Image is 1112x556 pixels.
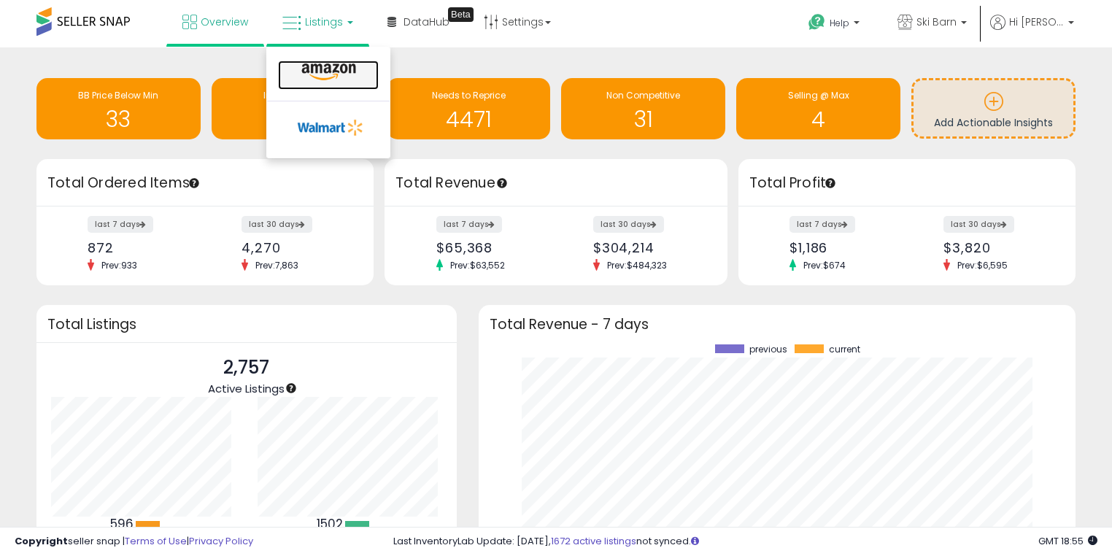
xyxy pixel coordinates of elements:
[443,259,512,271] span: Prev: $63,552
[691,536,699,546] i: Click here to read more about un-synced listings.
[212,78,376,139] a: Inventory Age 105
[219,107,368,131] h1: 105
[789,240,896,255] div: $1,186
[824,177,837,190] div: Tooltip anchor
[943,216,1014,233] label: last 30 days
[88,240,194,255] div: 872
[317,515,343,533] b: 1502
[551,534,636,548] a: 1672 active listings
[606,89,680,101] span: Non Competitive
[593,216,664,233] label: last 30 days
[47,319,446,330] h3: Total Listings
[15,535,253,549] div: seller snap | |
[950,259,1015,271] span: Prev: $6,595
[600,259,674,271] span: Prev: $484,323
[208,354,285,382] p: 2,757
[736,78,900,139] a: Selling @ Max 4
[495,177,509,190] div: Tooltip anchor
[830,17,849,29] span: Help
[15,534,68,548] strong: Copyright
[305,15,343,29] span: Listings
[110,515,134,533] b: 596
[394,107,544,131] h1: 4471
[808,13,826,31] i: Get Help
[125,534,187,548] a: Terms of Use
[934,115,1053,130] span: Add Actionable Insights
[796,259,853,271] span: Prev: $674
[44,107,193,131] h1: 33
[797,2,874,47] a: Help
[749,344,787,355] span: previous
[395,173,717,193] h3: Total Revenue
[490,319,1065,330] h3: Total Revenue - 7 days
[744,107,893,131] h1: 4
[943,240,1050,255] div: $3,820
[404,15,449,29] span: DataHub
[1038,534,1097,548] span: 2025-10-6 18:55 GMT
[263,89,324,101] span: Inventory Age
[432,89,506,101] span: Needs to Reprice
[789,216,855,233] label: last 7 days
[561,78,725,139] a: Non Competitive 31
[916,15,957,29] span: Ski Barn
[448,7,474,22] div: Tooltip anchor
[188,177,201,190] div: Tooltip anchor
[436,216,502,233] label: last 7 days
[593,240,702,255] div: $304,214
[242,216,312,233] label: last 30 days
[189,534,253,548] a: Privacy Policy
[94,259,144,271] span: Prev: 933
[285,382,298,395] div: Tooltip anchor
[36,78,201,139] a: BB Price Below Min 33
[47,173,363,193] h3: Total Ordered Items
[568,107,718,131] h1: 31
[1009,15,1064,29] span: Hi [PERSON_NAME]
[387,78,551,139] a: Needs to Reprice 4471
[242,240,348,255] div: 4,270
[436,240,545,255] div: $65,368
[829,344,860,355] span: current
[788,89,849,101] span: Selling @ Max
[78,89,158,101] span: BB Price Below Min
[990,15,1074,47] a: Hi [PERSON_NAME]
[208,381,285,396] span: Active Listings
[88,216,153,233] label: last 7 days
[248,259,306,271] span: Prev: 7,863
[914,80,1073,136] a: Add Actionable Insights
[201,15,248,29] span: Overview
[393,535,1097,549] div: Last InventoryLab Update: [DATE], not synced.
[749,173,1065,193] h3: Total Profit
